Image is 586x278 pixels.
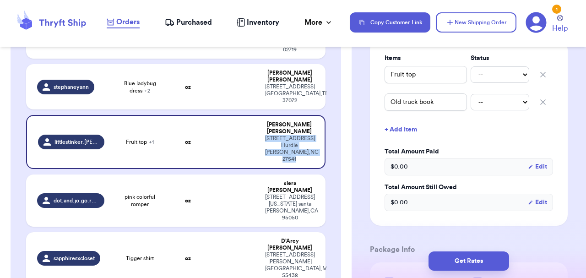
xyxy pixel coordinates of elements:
[552,23,568,34] span: Help
[237,17,279,28] a: Inventory
[54,255,95,262] span: sapphiresxcloset
[115,193,164,208] span: pink colorful romper
[528,162,547,171] button: Edit
[126,255,154,262] span: Tigger shirt
[350,12,430,33] button: Copy Customer Link
[385,183,553,192] label: Total Amount Still Owed
[385,147,553,156] label: Total Amount Paid
[391,198,408,207] span: $ 0.00
[265,238,315,251] div: D’Arcy [PERSON_NAME]
[265,135,314,163] div: [STREET_ADDRESS] Hurdle [PERSON_NAME] , NC 27541
[429,251,509,271] button: Get Rates
[436,12,516,33] button: New Shipping Order
[552,5,561,14] div: 1
[144,88,150,93] span: + 2
[185,139,191,145] strong: oz
[176,17,212,28] span: Purchased
[54,83,89,91] span: stephaneyann
[265,83,315,104] div: [STREET_ADDRESS] [GEOGRAPHIC_DATA] , TN 37072
[526,12,547,33] a: 1
[265,70,315,83] div: [PERSON_NAME] [PERSON_NAME]
[528,198,547,207] button: Edit
[247,17,279,28] span: Inventory
[265,180,315,194] div: siera [PERSON_NAME]
[54,197,99,204] span: dot.and.jo.go.retro
[471,54,529,63] label: Status
[265,194,315,221] div: [STREET_ADDRESS][US_STATE] santa [PERSON_NAME] , CA 95050
[165,17,212,28] a: Purchased
[116,16,140,27] span: Orders
[185,198,191,203] strong: oz
[115,80,164,94] span: Blue ladybug dress
[149,139,154,145] span: + 1
[304,17,333,28] div: More
[381,120,557,140] button: + Add Item
[552,15,568,34] a: Help
[391,162,408,171] span: $ 0.00
[185,256,191,261] strong: oz
[265,121,314,135] div: [PERSON_NAME] [PERSON_NAME]
[185,84,191,90] strong: oz
[385,54,467,63] label: Items
[54,138,99,146] span: littlestinker.[PERSON_NAME]
[126,138,154,146] span: Fruit top
[107,16,140,28] a: Orders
